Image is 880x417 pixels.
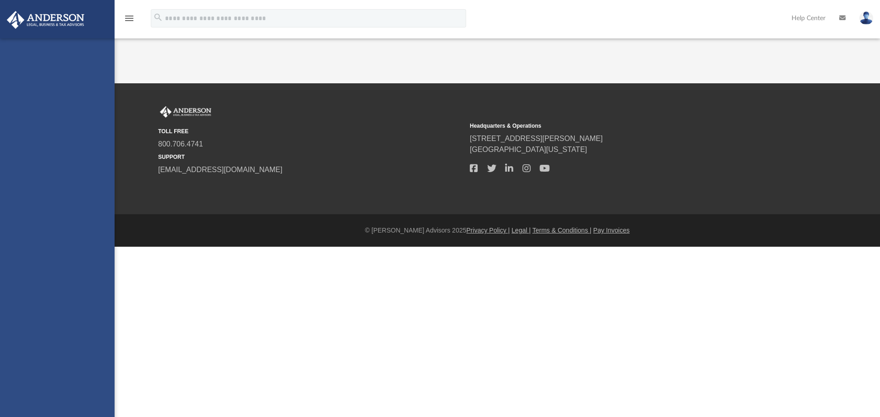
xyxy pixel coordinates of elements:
div: © [PERSON_NAME] Advisors 2025 [115,226,880,235]
small: Headquarters & Operations [470,122,775,130]
a: Terms & Conditions | [533,227,592,234]
a: Privacy Policy | [467,227,510,234]
a: Pay Invoices [593,227,629,234]
a: menu [124,17,135,24]
img: Anderson Advisors Platinum Portal [4,11,87,29]
small: SUPPORT [158,153,463,161]
small: TOLL FREE [158,127,463,135]
img: Anderson Advisors Platinum Portal [158,106,213,118]
a: [STREET_ADDRESS][PERSON_NAME] [470,135,603,142]
a: 800.706.4741 [158,140,203,148]
a: [EMAIL_ADDRESS][DOMAIN_NAME] [158,166,282,173]
a: Legal | [511,227,531,234]
i: search [153,12,163,22]
a: [GEOGRAPHIC_DATA][US_STATE] [470,146,587,153]
i: menu [124,13,135,24]
img: User Pic [859,11,873,25]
